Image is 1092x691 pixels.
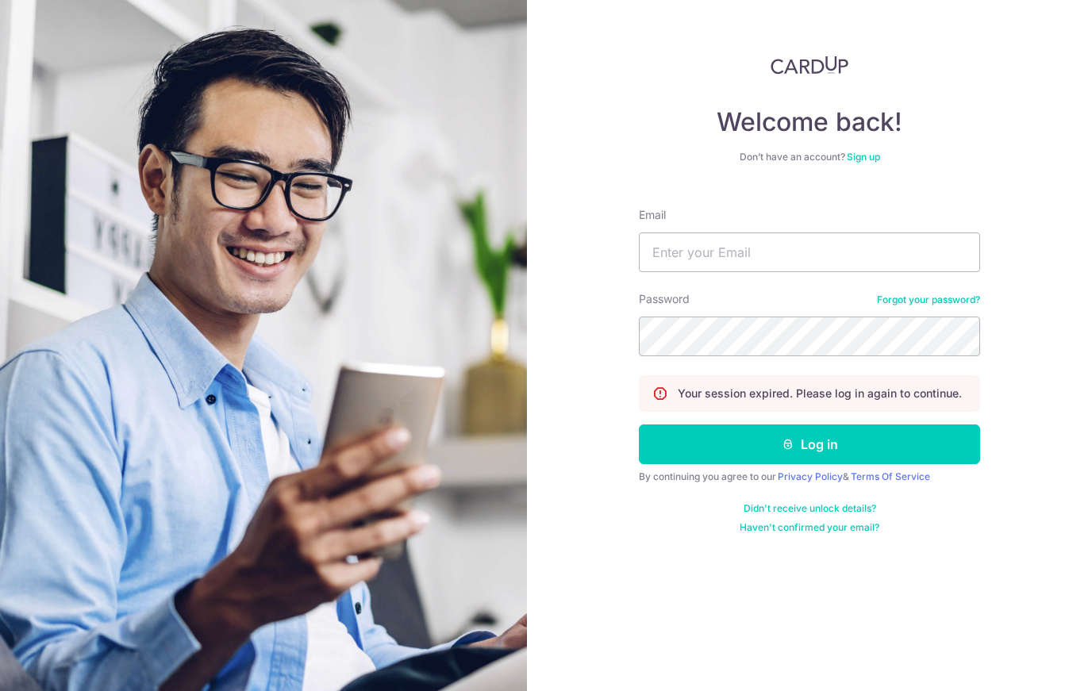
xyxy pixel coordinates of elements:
[639,424,980,464] button: Log in
[639,291,690,307] label: Password
[847,151,880,163] a: Sign up
[851,470,930,482] a: Terms Of Service
[744,502,876,515] a: Didn't receive unlock details?
[778,470,843,482] a: Privacy Policy
[740,521,879,534] a: Haven't confirmed your email?
[678,386,962,401] p: Your session expired. Please log in again to continue.
[639,106,980,138] h4: Welcome back!
[639,470,980,483] div: By continuing you agree to our &
[771,56,848,75] img: CardUp Logo
[639,232,980,272] input: Enter your Email
[639,151,980,163] div: Don’t have an account?
[877,294,980,306] a: Forgot your password?
[639,207,666,223] label: Email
